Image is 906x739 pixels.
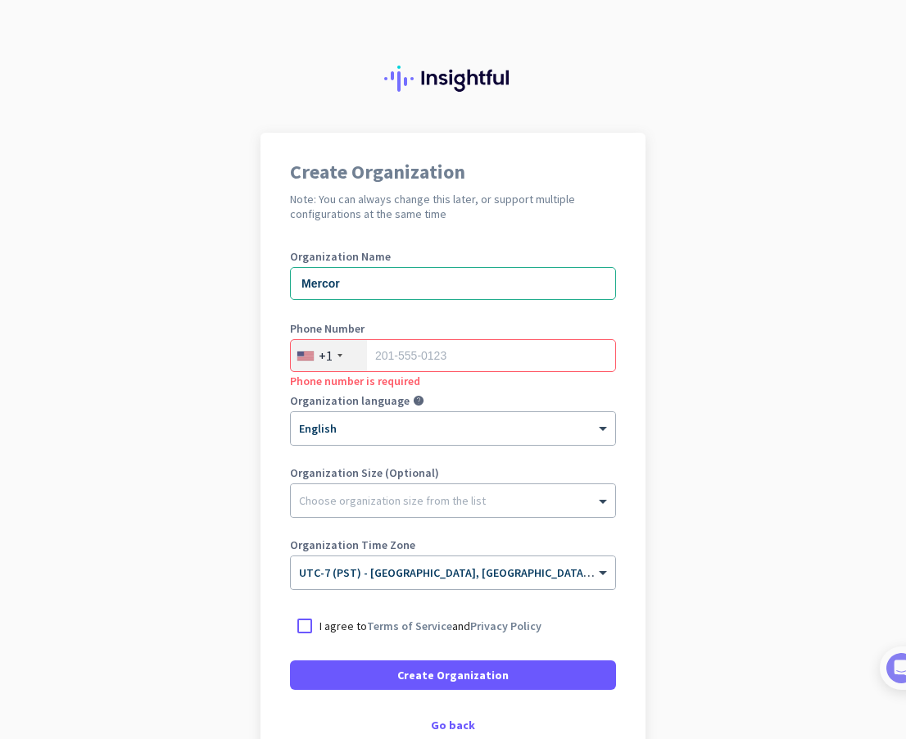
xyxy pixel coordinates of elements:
label: Phone Number [290,323,616,334]
label: Organization Name [290,251,616,262]
img: Insightful [384,66,522,92]
a: Privacy Policy [470,619,541,633]
button: Create Organization [290,660,616,690]
label: Organization Size (Optional) [290,467,616,478]
i: help [413,395,424,406]
span: Create Organization [397,667,509,683]
div: +1 [319,347,333,364]
label: Organization Time Zone [290,539,616,551]
input: 201-555-0123 [290,339,616,372]
h1: Create Organization [290,162,616,182]
div: Go back [290,719,616,731]
input: What is the name of your organization? [290,267,616,300]
span: Phone number is required [290,374,420,388]
p: I agree to and [319,618,541,634]
h2: Note: You can always change this later, or support multiple configurations at the same time [290,192,616,221]
a: Terms of Service [367,619,452,633]
label: Organization language [290,395,410,406]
